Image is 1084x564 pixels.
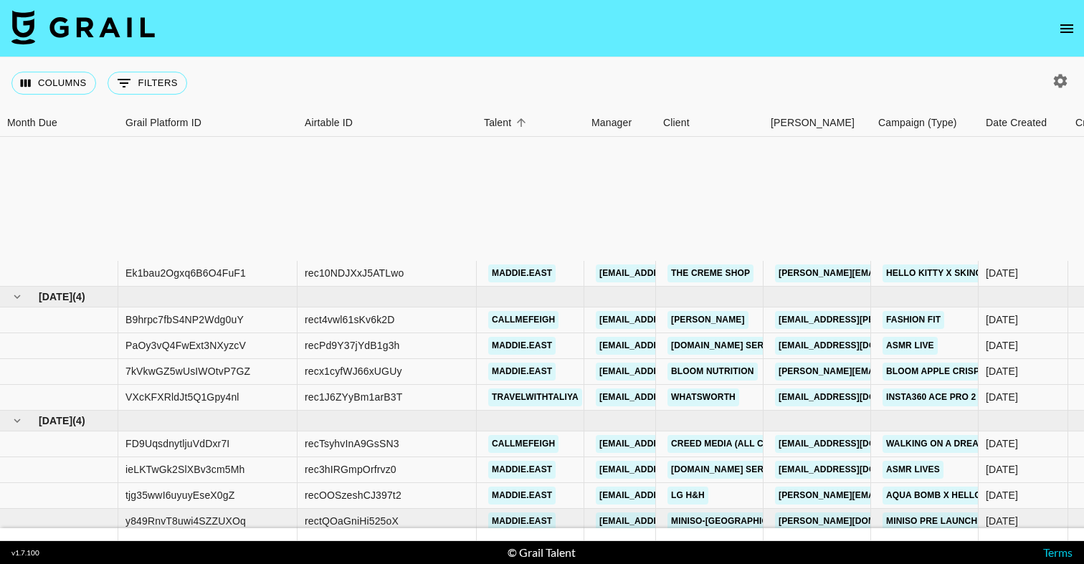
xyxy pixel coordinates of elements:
div: recx1cyfWJ66xUGUy [305,364,402,378]
a: [PERSON_NAME][EMAIL_ADDRESS][DOMAIN_NAME] [775,487,1009,505]
img: Grail Talent [11,10,155,44]
div: B9hrpc7fbS4NP2Wdg0uY [125,312,244,327]
a: [DOMAIN_NAME] Services, LLC [667,337,816,355]
a: [EMAIL_ADDRESS][DOMAIN_NAME] [596,487,756,505]
a: Bloom Nutrition [667,363,758,381]
div: 7/5/2025 [986,338,1018,353]
a: [PERSON_NAME] [667,311,748,329]
div: Grail Platform ID [125,109,201,137]
a: [EMAIL_ADDRESS][PERSON_NAME][DOMAIN_NAME] [775,311,1009,329]
div: Talent [477,109,584,137]
div: recPd9Y37jYdB1g3h [305,338,400,353]
div: Booker [764,109,871,137]
div: PaOy3vQ4FwExt3NXyzcV [125,338,246,353]
a: Walking on a dream [883,435,989,453]
div: Talent [484,109,511,137]
button: hide children [7,411,27,431]
div: v 1.7.100 [11,548,39,558]
div: rec1J6ZYyBm1arB3T [305,390,402,404]
div: 7/10/2025 [986,390,1018,404]
div: 7/16/2025 [986,364,1018,378]
div: Client [663,109,690,137]
button: Sort [511,113,531,133]
span: [DATE] [39,290,72,304]
div: rectQOaGniHi525oX [305,514,399,528]
div: [PERSON_NAME] [771,109,855,137]
a: maddie.east [488,487,556,505]
a: [EMAIL_ADDRESS][DOMAIN_NAME] [596,461,756,479]
div: Manager [591,109,632,137]
div: 8/7/2025 [986,436,1018,451]
a: Miniso-[GEOGRAPHIC_DATA] [667,512,802,530]
div: FD9UqsdnytljuVdDxr7I [125,436,229,451]
a: LG H&H [667,487,708,505]
a: maddie.east [488,512,556,530]
a: [EMAIL_ADDRESS][DOMAIN_NAME] [775,461,936,479]
div: 7kVkwGZ5wUsIWOtvP7GZ [125,364,250,378]
div: recTsyhvInA9GsSN3 [305,436,399,451]
div: rec3hIRGmpOrfrvz0 [305,462,396,477]
a: [EMAIL_ADDRESS][DOMAIN_NAME] [596,388,756,406]
div: Campaign (Type) [871,109,979,137]
a: [DOMAIN_NAME] Services, LLC [667,461,816,479]
div: ieLKTwGk2SlXBv3cm5Mh [125,462,244,477]
button: open drawer [1052,14,1081,43]
a: Aqua Bomb X Hello Kitty [883,487,1013,505]
a: callmefeigh [488,311,558,329]
a: maddie.east [488,337,556,355]
a: [PERSON_NAME][EMAIL_ADDRESS][DOMAIN_NAME] [775,363,1009,381]
div: 8/19/2025 [986,514,1018,528]
a: [EMAIL_ADDRESS][DOMAIN_NAME] [596,311,756,329]
div: tjg35wwI6uyuyEseX0gZ [125,488,234,502]
button: Show filters [108,72,187,95]
div: Airtable ID [305,109,353,137]
div: Campaign (Type) [878,109,957,137]
a: [EMAIL_ADDRESS][DOMAIN_NAME] [775,337,936,355]
div: 8/19/2025 [986,488,1018,502]
a: ASMR Lives [883,461,943,479]
button: hide children [7,287,27,307]
div: y849RnvT8uwi4SZZUXOq [125,514,246,528]
div: rect4vwl61sKv6k2D [305,312,395,327]
a: [PERSON_NAME][EMAIL_ADDRESS][PERSON_NAME][DOMAIN_NAME] [775,264,1083,282]
a: [EMAIL_ADDRESS][DOMAIN_NAME] [596,512,756,530]
a: Hello Kitty X Skincare [883,264,1004,282]
a: [EMAIL_ADDRESS][DOMAIN_NAME] [596,363,756,381]
div: recOOSzeshCJ397t2 [305,488,401,502]
a: Bloom Apple Crisp [883,363,983,381]
div: 7/6/2025 [986,312,1018,327]
span: [DATE] [39,414,72,428]
div: Airtable ID [298,109,477,137]
a: Terms [1043,545,1073,559]
a: The Creme Shop [667,264,753,282]
a: Fashion Fit [883,311,944,329]
div: Client [656,109,764,137]
div: Date Created [979,109,1068,137]
div: Manager [584,109,656,137]
a: ASMR Live [883,337,938,355]
a: Miniso Pre Launch [883,512,981,530]
a: Whatsworth [667,388,739,406]
div: © Grail Talent [508,545,576,560]
span: ( 4 ) [72,290,85,304]
div: VXcKFXRldJt5Q1Gpy4nl [125,390,239,404]
a: [EMAIL_ADDRESS][DOMAIN_NAME] [596,264,756,282]
div: 6/9/2025 [986,266,1018,280]
div: Date Created [986,109,1047,137]
div: 8/31/2025 [986,462,1018,477]
div: Ek1bau2Ogxq6B6O4FuF1 [125,266,246,280]
a: Creed Media (All Campaigns) [667,435,817,453]
a: [EMAIL_ADDRESS][DOMAIN_NAME] [596,337,756,355]
a: Insta360 Ace Pro 2 Xplorer [883,388,1024,406]
a: callmefeigh [488,435,558,453]
div: Grail Platform ID [118,109,298,137]
a: [EMAIL_ADDRESS][DOMAIN_NAME] [596,435,756,453]
button: Select columns [11,72,96,95]
a: maddie.east [488,363,556,381]
div: rec10NDJXxJ5ATLwo [305,266,404,280]
div: Month Due [7,109,57,137]
a: maddie.east [488,461,556,479]
span: ( 4 ) [72,414,85,428]
a: [EMAIL_ADDRESS][DOMAIN_NAME] [775,388,936,406]
a: [EMAIL_ADDRESS][DOMAIN_NAME] [775,435,936,453]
